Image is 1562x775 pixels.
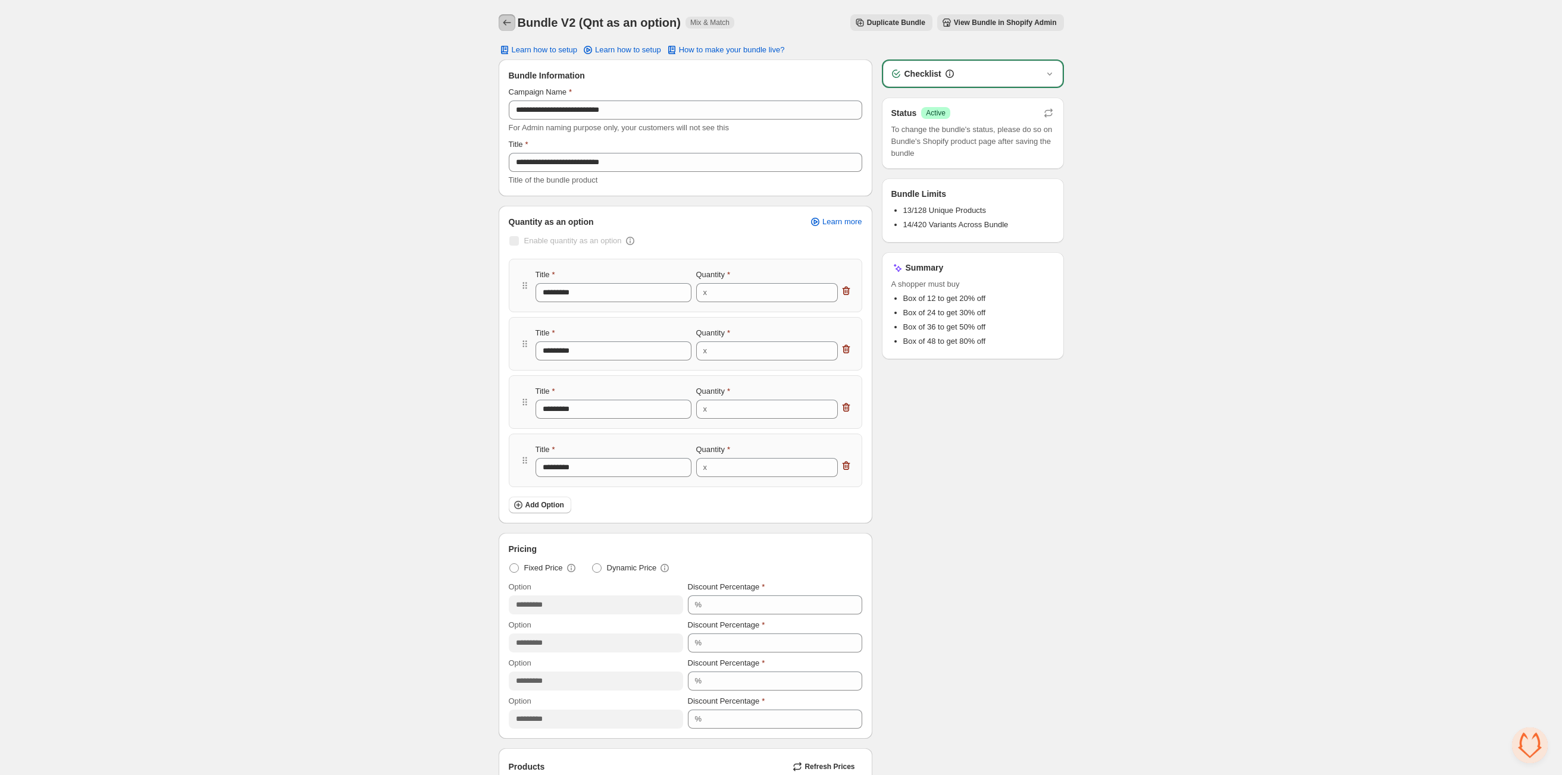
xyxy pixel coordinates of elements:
div: x [703,462,708,473]
label: Quantity [696,327,730,339]
button: Duplicate Bundle [850,14,932,31]
h3: Checklist [904,68,941,80]
label: Title [536,269,555,281]
span: Fixed Price [524,562,563,574]
label: Option [509,581,531,593]
div: x [703,345,708,357]
span: Add Option [525,500,564,510]
h3: Summary [906,262,944,274]
label: Discount Percentage [688,695,765,707]
label: Title [509,139,528,150]
span: How to make your bundle live? [679,45,785,55]
span: Products [509,761,545,773]
span: Enable quantity as an option [524,236,622,245]
div: % [695,637,702,649]
button: Back [499,14,515,31]
a: Learn how to setup [575,42,668,58]
span: 14/420 Variants Across Bundle [903,220,1009,229]
span: Refresh Prices [805,762,854,771]
div: x [703,287,708,299]
li: Box of 48 to get 80% off [903,335,1054,347]
label: Discount Percentage [688,581,765,593]
span: View Bundle in Shopify Admin [954,18,1057,27]
span: A shopper must buy [891,278,1054,290]
label: Title [536,385,555,397]
span: Active [926,108,946,118]
span: Title of the bundle product [509,175,598,184]
span: Learn more [822,217,862,227]
button: Add Option [509,497,571,513]
button: Learn how to setup [492,42,585,58]
label: Quantity [696,444,730,456]
button: How to make your bundle live? [659,42,792,58]
label: Quantity [696,385,730,397]
div: % [695,713,702,725]
span: Learn how to setup [595,45,661,55]
label: Discount Percentage [688,619,765,631]
label: Option [509,657,531,669]
label: Option [509,695,531,707]
span: Duplicate Bundle [867,18,925,27]
span: Quantity as an option [509,216,594,228]
span: For Admin naming purpose only, your customers will not see this [509,123,729,132]
li: Box of 24 to get 30% off [903,307,1054,319]
label: Title [536,327,555,339]
label: Quantity [696,269,730,281]
span: Mix & Match [690,18,730,27]
span: Dynamic Price [607,562,657,574]
span: To change the bundle's status, please do so on Bundle's Shopify product page after saving the bundle [891,124,1054,159]
button: Refresh Prices [788,758,862,775]
div: % [695,599,702,611]
span: Learn how to setup [512,45,578,55]
h1: Bundle V2 (Qnt as an option) [518,15,681,30]
span: Bundle Information [509,70,585,81]
h3: Status [891,107,917,119]
div: x [703,403,708,415]
span: 13/128 Unique Products [903,206,986,215]
button: View Bundle in Shopify Admin [937,14,1064,31]
li: Box of 36 to get 50% off [903,321,1054,333]
label: Campaign Name [509,86,572,98]
div: % [695,675,702,687]
span: Pricing [509,543,537,555]
div: Открытый чат [1512,727,1548,763]
label: Discount Percentage [688,657,765,669]
h3: Bundle Limits [891,188,947,200]
label: Title [536,444,555,456]
a: Learn more [802,214,869,230]
label: Option [509,619,531,631]
li: Box of 12 to get 20% off [903,293,1054,305]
